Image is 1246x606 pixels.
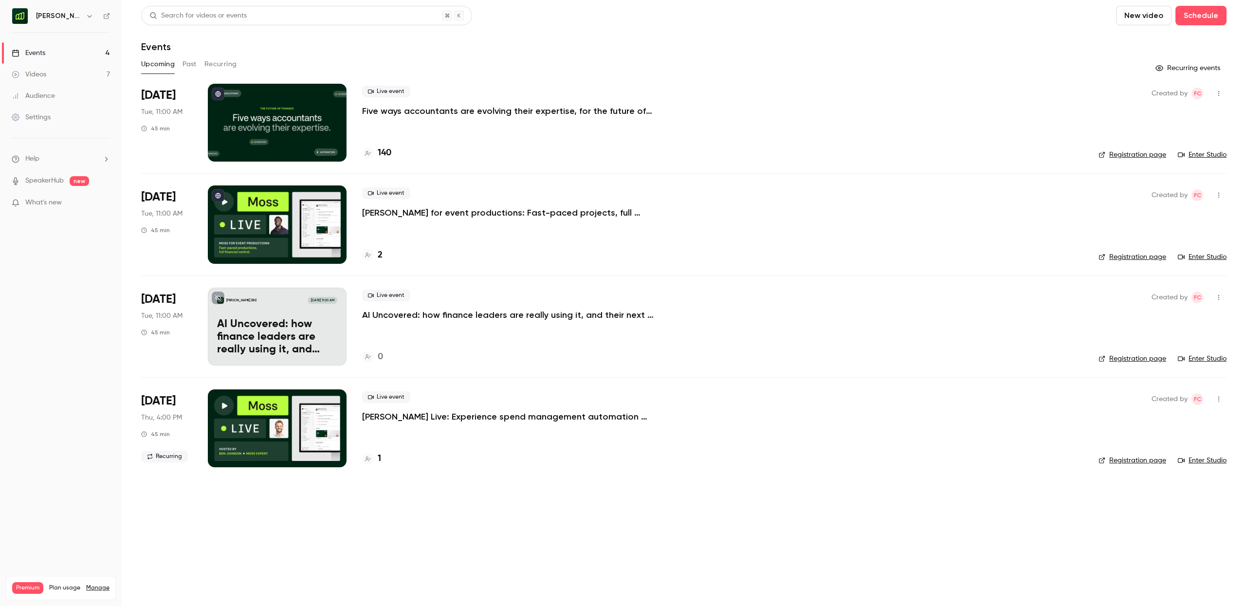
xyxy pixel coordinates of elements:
span: Felicity Cator [1191,189,1203,201]
a: [PERSON_NAME] Live: Experience spend management automation with [PERSON_NAME] [362,411,654,422]
a: Registration page [1099,252,1166,262]
a: Enter Studio [1178,456,1227,465]
span: Premium [12,582,43,594]
span: Tue, 11:00 AM [141,209,183,219]
div: Settings [12,112,51,122]
a: 1 [362,452,381,465]
span: Recurring [141,451,188,462]
div: Oct 14 Tue, 11:00 AM (Europe/Berlin) [141,84,192,162]
span: [DATE] [141,189,176,205]
a: Manage [86,584,110,592]
a: Registration page [1099,150,1166,160]
span: [DATE] [141,292,176,307]
div: Search for videos or events [149,11,247,21]
a: SpeakerHub [25,176,64,186]
div: Audience [12,91,55,101]
a: AI Uncovered: how finance leaders are really using it, and their next big bets[PERSON_NAME] (EN)[... [208,288,347,366]
span: Tue, 11:00 AM [141,107,183,117]
a: Enter Studio [1178,252,1227,262]
span: FC [1194,393,1201,405]
div: Oct 28 Tue, 11:00 AM (Europe/Berlin) [141,185,192,263]
a: Registration page [1099,354,1166,364]
div: 45 min [141,329,170,336]
iframe: Noticeable Trigger [98,199,110,207]
h4: 2 [378,249,383,262]
h4: 1 [378,452,381,465]
h1: Events [141,41,171,53]
span: Created by [1152,189,1188,201]
p: [PERSON_NAME] (EN) [226,298,257,303]
span: [DATE] [141,393,176,409]
span: Help [25,154,39,164]
button: Recurring [204,56,237,72]
a: Enter Studio [1178,354,1227,364]
div: 45 min [141,226,170,234]
a: Enter Studio [1178,150,1227,160]
img: Moss (EN) [12,8,28,24]
a: [PERSON_NAME] for event productions: Fast-paced projects, full financial control [362,207,654,219]
button: Past [183,56,197,72]
div: 45 min [141,125,170,132]
h6: [PERSON_NAME] (EN) [36,11,82,21]
h4: 140 [378,147,391,160]
span: Created by [1152,292,1188,303]
span: FC [1194,88,1201,99]
span: new [70,176,89,186]
a: 2 [362,249,383,262]
span: Live event [362,391,410,403]
button: Upcoming [141,56,175,72]
li: help-dropdown-opener [12,154,110,164]
a: Five ways accountants are evolving their expertise, for the future of finance [362,105,654,117]
span: [DATE] 11:00 AM [308,297,337,304]
a: Registration page [1099,456,1166,465]
button: New video [1116,6,1172,25]
a: AI Uncovered: how finance leaders are really using it, and their next big bets [362,309,654,321]
span: What's new [25,198,62,208]
div: Nov 6 Thu, 3:00 PM (Europe/London) [141,389,192,467]
span: Live event [362,290,410,301]
p: AI Uncovered: how finance leaders are really using it, and their next big bets [217,318,337,356]
span: Created by [1152,88,1188,99]
a: 0 [362,350,383,364]
div: 45 min [141,430,170,438]
span: [DATE] [141,88,176,103]
h4: 0 [378,350,383,364]
span: Felicity Cator [1191,393,1203,405]
button: Schedule [1175,6,1227,25]
div: Events [12,48,45,58]
span: Felicity Cator [1191,292,1203,303]
span: Felicity Cator [1191,88,1203,99]
span: Live event [362,86,410,97]
span: FC [1194,189,1201,201]
button: Recurring events [1151,60,1227,76]
span: Live event [362,187,410,199]
span: Plan usage [49,584,80,592]
span: Tue, 11:00 AM [141,311,183,321]
div: Videos [12,70,46,79]
span: Created by [1152,393,1188,405]
span: Thu, 4:00 PM [141,413,182,422]
div: Nov 4 Tue, 11:00 AM (Europe/Berlin) [141,288,192,366]
span: FC [1194,292,1201,303]
a: 140 [362,147,391,160]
